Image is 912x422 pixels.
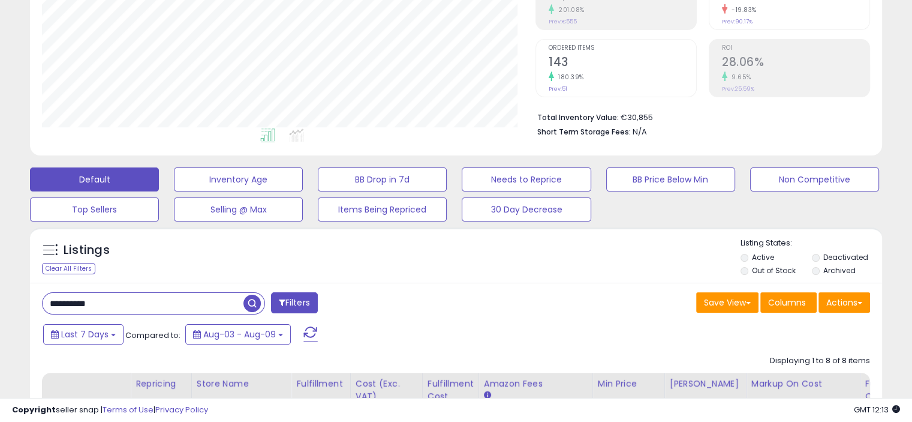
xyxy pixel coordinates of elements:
[727,73,751,82] small: 9.65%
[606,167,735,191] button: BB Price Below Min
[722,45,869,52] span: ROI
[462,167,591,191] button: Needs to Reprice
[722,55,869,71] h2: 28.06%
[174,167,303,191] button: Inventory Age
[64,242,110,259] h5: Listings
[670,378,741,390] div: [PERSON_NAME]
[823,265,855,276] label: Archived
[549,18,577,25] small: Prev: €555
[356,378,417,403] div: Cost (Exc. VAT)
[30,167,159,191] button: Default
[752,252,774,262] label: Active
[727,5,757,14] small: -19.83%
[484,378,588,390] div: Amazon Fees
[197,378,287,390] div: Store Name
[537,112,619,122] b: Total Inventory Value:
[318,167,447,191] button: BB Drop in 7d
[136,378,186,390] div: Repricing
[61,328,109,340] span: Last 7 Days
[854,404,900,415] span: 2025-08-18 12:13 GMT
[203,328,276,340] span: Aug-03 - Aug-09
[751,378,855,390] div: Markup on Cost
[752,265,796,276] label: Out of Stock
[125,330,180,341] span: Compared to:
[554,5,585,14] small: 201.08%
[155,404,208,415] a: Privacy Policy
[549,85,567,92] small: Prev: 51
[12,404,56,415] strong: Copyright
[722,18,753,25] small: Prev: 90.17%
[537,109,861,124] li: €30,855
[554,73,584,82] small: 180.39%
[818,292,870,313] button: Actions
[174,197,303,222] button: Selling @ Max
[43,324,124,345] button: Last 7 Days
[462,197,591,222] button: 30 Day Decrease
[549,45,696,52] span: Ordered Items
[696,292,759,313] button: Save View
[318,197,447,222] button: Items Being Repriced
[865,378,907,403] div: Fulfillable Quantity
[746,373,860,420] th: The percentage added to the cost of goods (COGS) that forms the calculator for Min & Max prices.
[633,126,647,137] span: N/A
[750,167,879,191] button: Non Competitive
[768,297,806,309] span: Columns
[770,355,870,367] div: Displaying 1 to 8 of 8 items
[42,263,95,274] div: Clear All Filters
[30,197,159,222] button: Top Sellers
[823,252,868,262] label: Deactivated
[103,404,153,415] a: Terms of Use
[185,324,291,345] button: Aug-03 - Aug-09
[549,55,696,71] h2: 143
[741,238,882,249] p: Listing States:
[296,378,345,390] div: Fulfillment
[722,85,754,92] small: Prev: 25.59%
[428,378,474,403] div: Fulfillment Cost
[12,405,208,416] div: seller snap | |
[271,292,318,313] button: Filters
[537,127,631,137] b: Short Term Storage Fees:
[760,292,817,313] button: Columns
[598,378,660,390] div: Min Price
